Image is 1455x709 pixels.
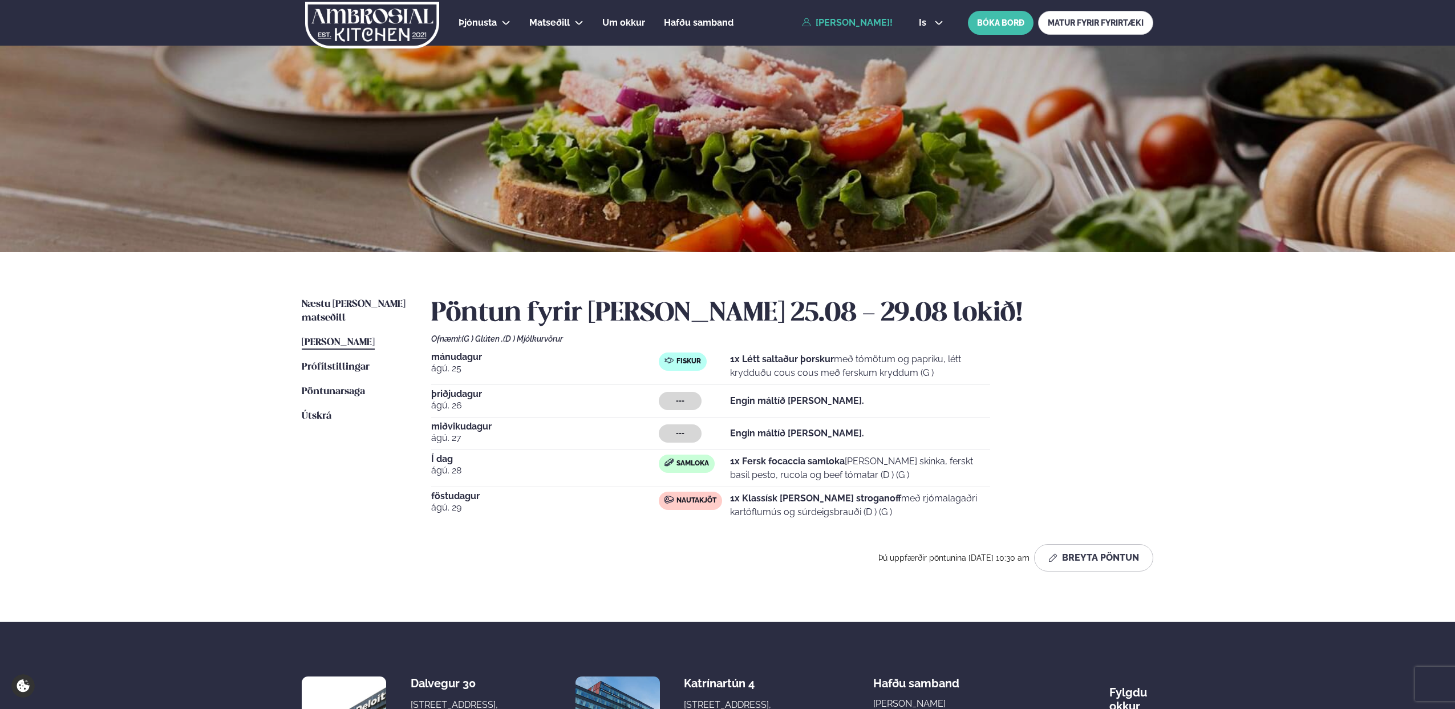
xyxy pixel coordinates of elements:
button: Breyta Pöntun [1034,544,1153,572]
span: ágú. 29 [431,501,659,514]
span: Þjónusta [459,17,497,28]
span: föstudagur [431,492,659,501]
span: [PERSON_NAME] [302,338,375,347]
span: Næstu [PERSON_NAME] matseðill [302,299,406,323]
div: Ofnæmi: [431,334,1153,343]
span: Prófílstillingar [302,362,370,372]
span: --- [676,429,684,438]
strong: 1x Fersk focaccia samloka [730,456,845,467]
a: [PERSON_NAME] [302,336,375,350]
strong: Engin máltíð [PERSON_NAME]. [730,395,864,406]
strong: Engin máltíð [PERSON_NAME]. [730,428,864,439]
span: (G ) Glúten , [461,334,503,343]
img: beef.svg [664,495,674,504]
a: MATUR FYRIR FYRIRTÆKI [1038,11,1153,35]
a: Hafðu samband [664,16,733,30]
p: með tómötum og papriku, létt krydduðu cous cous með ferskum kryddum (G ) [730,353,990,380]
span: Matseðill [529,17,570,28]
span: Samloka [676,459,709,468]
a: Næstu [PERSON_NAME] matseðill [302,298,408,325]
button: BÓKA BORÐ [968,11,1034,35]
a: Um okkur [602,16,645,30]
span: ágú. 26 [431,399,659,412]
span: Útskrá [302,411,331,421]
span: Í dag [431,455,659,464]
span: ágú. 25 [431,362,659,375]
strong: 1x Létt saltaður þorskur [730,354,834,364]
a: [PERSON_NAME]! [802,18,893,28]
a: Cookie settings [11,674,35,698]
img: logo [304,2,440,48]
span: ágú. 28 [431,464,659,477]
span: ágú. 27 [431,431,659,445]
a: Matseðill [529,16,570,30]
p: [PERSON_NAME] skinka, ferskt basil pesto, rucola og beef tómatar (D ) (G ) [730,455,990,482]
span: Fiskur [676,357,701,366]
button: is [910,18,953,27]
span: þriðjudagur [431,390,659,399]
span: Þú uppfærðir pöntunina [DATE] 10:30 am [878,553,1030,562]
a: Útskrá [302,410,331,423]
span: Hafðu samband [873,667,959,690]
span: miðvikudagur [431,422,659,431]
h2: Pöntun fyrir [PERSON_NAME] 25.08 - 29.08 lokið! [431,298,1153,330]
span: Pöntunarsaga [302,387,365,396]
span: is [919,18,930,27]
strong: 1x Klassísk [PERSON_NAME] stroganoff [730,493,901,504]
img: fish.svg [664,356,674,365]
span: Hafðu samband [664,17,733,28]
div: Dalvegur 30 [411,676,501,690]
span: --- [676,396,684,406]
a: Þjónusta [459,16,497,30]
a: Pöntunarsaga [302,385,365,399]
span: Nautakjöt [676,496,716,505]
p: með rjómalagaðri kartöflumús og súrdeigsbrauði (D ) (G ) [730,492,990,519]
a: Prófílstillingar [302,360,370,374]
div: Katrínartún 4 [684,676,775,690]
span: Um okkur [602,17,645,28]
img: sandwich-new-16px.svg [664,459,674,467]
span: (D ) Mjólkurvörur [503,334,563,343]
span: mánudagur [431,353,659,362]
